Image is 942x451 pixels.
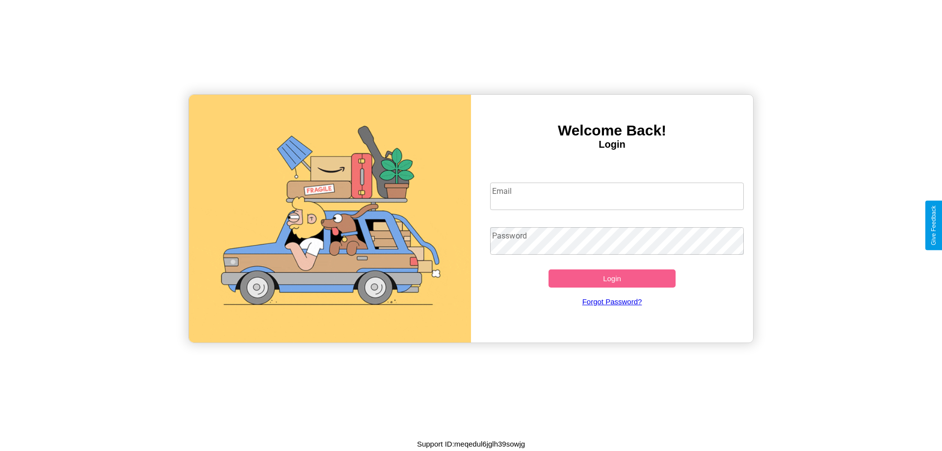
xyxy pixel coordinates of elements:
h4: Login [471,139,753,150]
div: Give Feedback [930,206,937,245]
p: Support ID: meqedul6jglh39sowjg [417,437,525,451]
button: Login [549,269,676,288]
h3: Welcome Back! [471,122,753,139]
a: Forgot Password? [485,288,739,316]
img: gif [189,95,471,343]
